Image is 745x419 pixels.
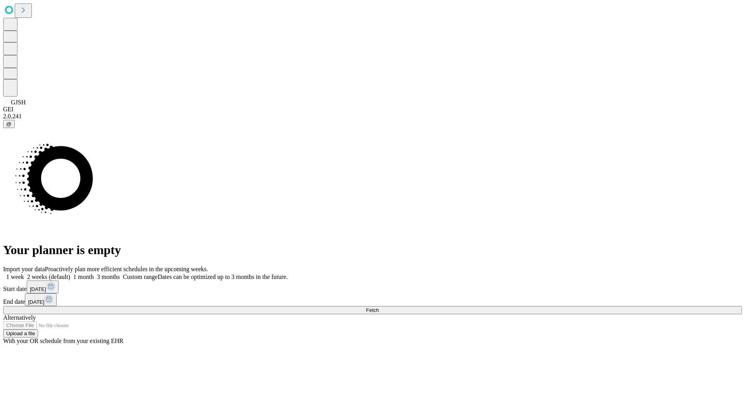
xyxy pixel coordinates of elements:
h1: Your planner is empty [3,243,742,257]
div: GEI [3,106,742,113]
span: [DATE] [28,299,44,305]
span: [DATE] [30,286,46,292]
span: Custom range [123,274,158,280]
span: GJSH [11,99,26,106]
span: 1 week [6,274,24,280]
span: With your OR schedule from your existing EHR [3,338,123,344]
span: Proactively plan more efficient schedules in the upcoming weeks. [45,266,208,272]
div: End date [3,293,742,306]
div: 2.0.241 [3,113,742,120]
button: @ [3,120,15,128]
span: 2 weeks (default) [27,274,70,280]
span: Dates can be optimized up to 3 months in the future. [158,274,288,280]
div: Start date [3,280,742,293]
span: @ [6,121,12,127]
span: Fetch [366,307,379,313]
button: [DATE] [25,293,57,306]
span: Alternatively [3,314,36,321]
span: 3 months [97,274,120,280]
span: 1 month [73,274,94,280]
span: Import your data [3,266,45,272]
button: [DATE] [27,280,59,293]
button: Upload a file [3,329,38,338]
button: Fetch [3,306,742,314]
